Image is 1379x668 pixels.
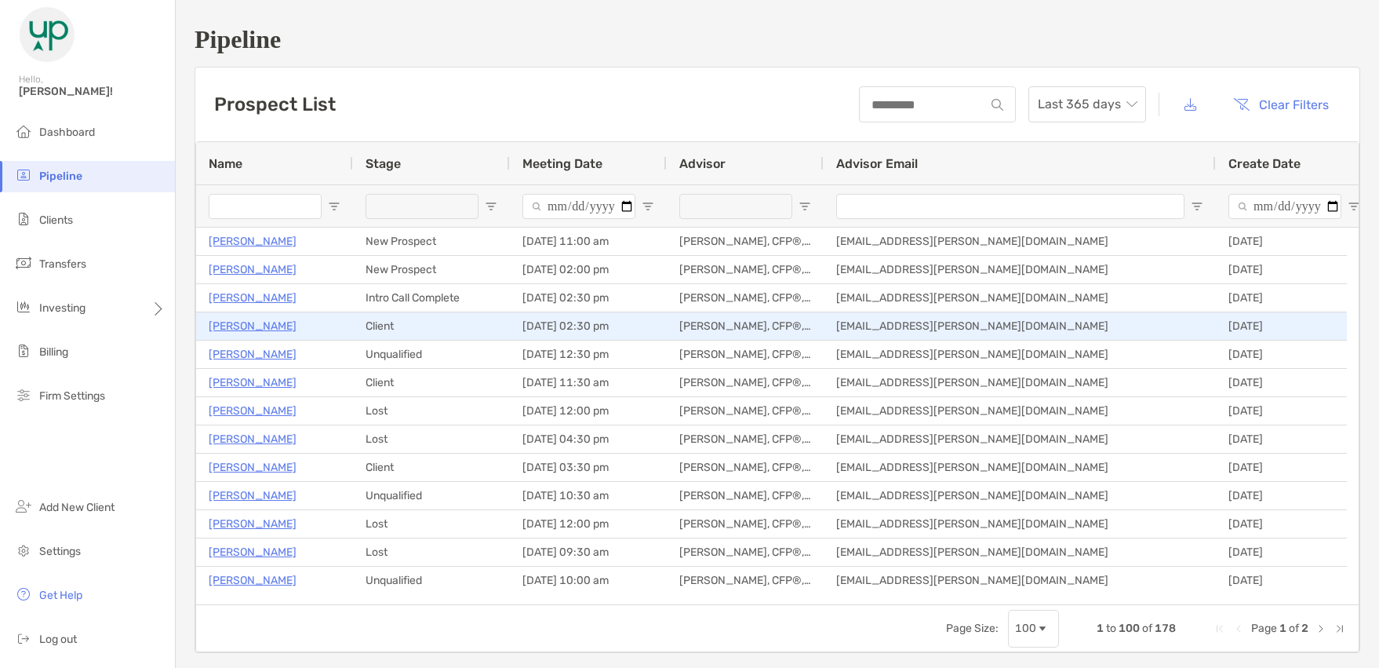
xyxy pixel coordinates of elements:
p: [PERSON_NAME] [209,571,297,590]
a: [PERSON_NAME] [209,486,297,506]
div: [PERSON_NAME], CFP®, CFA®, CDFA® [667,397,824,425]
div: [DATE] [1216,425,1373,453]
span: Billing [39,345,68,359]
a: [PERSON_NAME] [209,260,297,279]
img: clients icon [14,210,33,228]
div: [EMAIL_ADDRESS][PERSON_NAME][DOMAIN_NAME] [824,454,1216,481]
a: [PERSON_NAME] [209,316,297,336]
div: New Prospect [353,228,510,255]
button: Open Filter Menu [328,200,340,213]
button: Open Filter Menu [799,200,811,213]
div: First Page [1213,622,1226,635]
div: [DATE] 02:30 pm [510,312,667,340]
div: Lost [353,425,510,453]
div: [DATE] 12:00 pm [510,510,667,538]
div: [DATE] [1216,538,1373,566]
div: [PERSON_NAME], CFP®, CFA®, CDFA® [667,284,824,312]
div: [EMAIL_ADDRESS][PERSON_NAME][DOMAIN_NAME] [824,256,1216,283]
div: [PERSON_NAME], CFP®, CFA®, CDFA® [667,482,824,509]
span: Pipeline [39,170,82,183]
span: Advisor [679,156,726,171]
img: input icon [991,99,1003,111]
div: [DATE] [1216,312,1373,340]
div: [PERSON_NAME], CFP®, CFA®, CDFA® [667,425,824,453]
div: [DATE] 02:30 pm [510,284,667,312]
span: Advisor Email [836,156,918,171]
a: [PERSON_NAME] [209,232,297,251]
img: get-help icon [14,585,33,604]
span: Add New Client [39,501,115,514]
button: Open Filter Menu [1348,200,1360,213]
span: 1 [1279,622,1286,635]
div: [DATE] 11:30 am [510,369,667,396]
span: of [1289,622,1299,635]
div: New Prospect [353,256,510,283]
a: [PERSON_NAME] [209,429,297,449]
span: Transfers [39,257,86,271]
div: Previous Page [1232,622,1245,635]
div: [DATE] [1216,397,1373,425]
div: [PERSON_NAME], CFP®, CFA®, CDFA® [667,510,824,538]
div: [DATE] 12:30 pm [510,341,667,368]
h3: Prospect List [214,93,336,115]
span: 100 [1119,622,1140,635]
div: [DATE] [1216,369,1373,396]
div: [DATE] [1216,256,1373,283]
div: Intro Call Complete [353,284,510,312]
div: [EMAIL_ADDRESS][PERSON_NAME][DOMAIN_NAME] [824,567,1216,594]
span: Log out [39,633,77,646]
div: Last Page [1334,622,1346,635]
span: Stage [366,156,401,171]
h1: Pipeline [195,25,1360,54]
div: Page Size [1008,610,1059,648]
input: Name Filter Input [209,194,322,219]
div: Unqualified [353,567,510,594]
div: [PERSON_NAME], CFP®, CFA®, CDFA® [667,256,824,283]
div: [DATE] 12:00 pm [510,397,667,425]
span: 178 [1155,622,1176,635]
img: transfers icon [14,254,33,272]
a: [PERSON_NAME] [209,373,297,392]
div: Next Page [1315,622,1327,635]
div: [EMAIL_ADDRESS][PERSON_NAME][DOMAIN_NAME] [824,341,1216,368]
div: [PERSON_NAME], CFP®, CFA®, CDFA® [667,538,824,566]
div: [DATE] [1216,510,1373,538]
div: [DATE] 03:30 pm [510,454,667,481]
div: [EMAIL_ADDRESS][PERSON_NAME][DOMAIN_NAME] [824,482,1216,509]
div: [DATE] [1216,482,1373,509]
div: [DATE] 02:00 pm [510,256,667,283]
img: investing icon [14,297,33,316]
img: pipeline icon [14,166,33,184]
input: Advisor Email Filter Input [836,194,1184,219]
div: [DATE] [1216,284,1373,312]
input: Meeting Date Filter Input [522,194,635,219]
div: Page Size: [946,622,999,635]
p: [PERSON_NAME] [209,401,297,421]
img: settings icon [14,541,33,560]
span: Get Help [39,589,82,602]
div: Unqualified [353,341,510,368]
div: [DATE] [1216,341,1373,368]
span: of [1142,622,1152,635]
a: [PERSON_NAME] [209,345,297,364]
span: Firm Settings [39,389,105,403]
button: Open Filter Menu [1191,200,1203,213]
div: [DATE] [1216,228,1373,255]
div: [DATE] 10:00 am [510,567,667,594]
span: Meeting Date [522,156,602,171]
div: [EMAIL_ADDRESS][PERSON_NAME][DOMAIN_NAME] [824,510,1216,538]
img: add_new_client icon [14,497,33,516]
div: [EMAIL_ADDRESS][PERSON_NAME][DOMAIN_NAME] [824,425,1216,453]
div: [EMAIL_ADDRESS][PERSON_NAME][DOMAIN_NAME] [824,284,1216,312]
div: [DATE] 09:30 am [510,538,667,566]
img: billing icon [14,341,33,360]
div: [EMAIL_ADDRESS][PERSON_NAME][DOMAIN_NAME] [824,312,1216,340]
span: [PERSON_NAME]! [19,85,166,98]
div: Client [353,312,510,340]
div: [EMAIL_ADDRESS][PERSON_NAME][DOMAIN_NAME] [824,397,1216,425]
